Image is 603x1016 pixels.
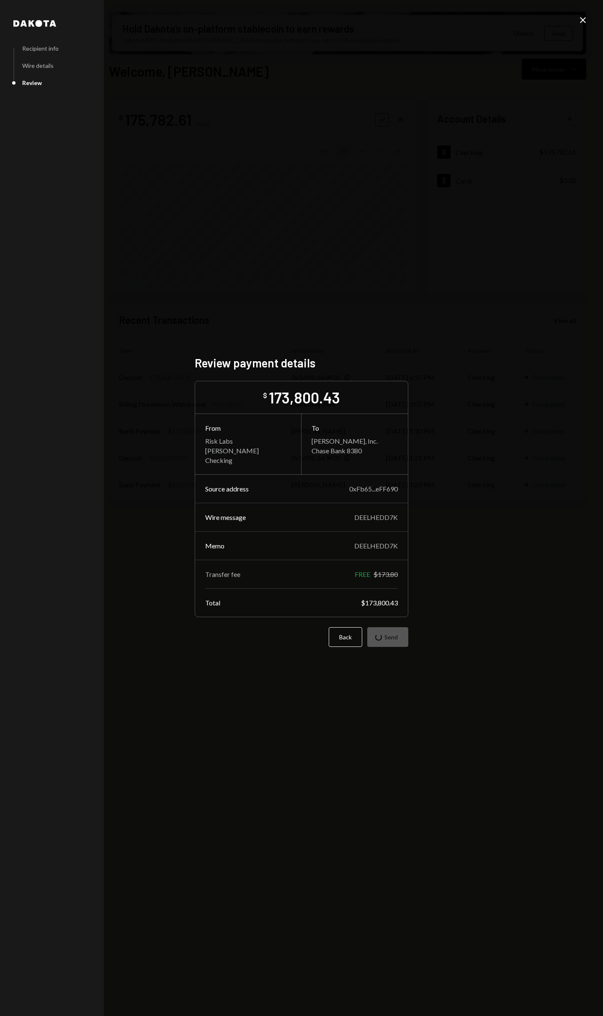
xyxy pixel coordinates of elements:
[205,542,224,550] div: Memo
[312,447,398,455] div: Chase Bank 8380
[205,485,249,493] div: Source address
[205,513,246,521] div: Wire message
[263,391,267,400] div: $
[355,570,370,578] div: FREE
[329,627,362,647] button: Back
[349,485,398,493] div: 0xFb65...eFF690
[354,542,398,550] div: DEELHEDD7K
[354,513,398,521] div: DEELHEDD7K
[374,570,398,578] div: $173.80
[22,79,42,86] div: Review
[205,599,220,607] div: Total
[205,437,291,445] div: Risk Labs
[312,424,398,432] div: To
[205,424,291,432] div: From
[195,355,408,371] h2: Review payment details
[205,570,240,578] div: Transfer fee
[205,447,291,455] div: [PERSON_NAME]
[22,45,59,52] div: Recipient info
[269,388,340,407] div: 173,800.43
[22,62,54,69] div: Wire details
[361,599,398,607] div: $173,800.43
[312,437,398,445] div: [PERSON_NAME], Inc.
[205,456,291,464] div: Checking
